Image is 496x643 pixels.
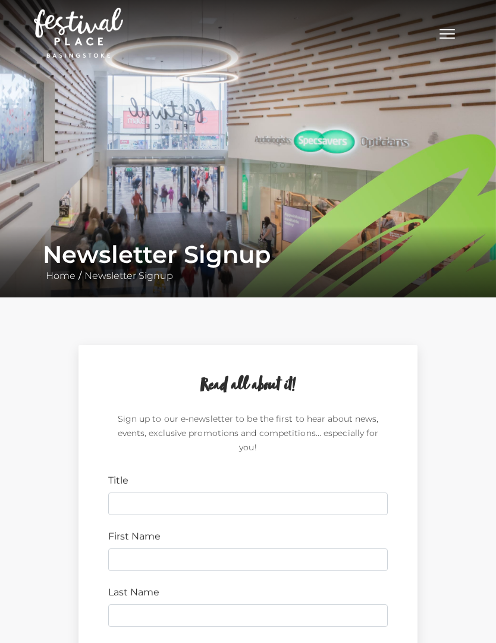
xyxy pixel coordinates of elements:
h2: Read all about it! [108,375,388,397]
a: Newsletter Signup [81,270,176,281]
img: Festival Place Logo [34,8,123,58]
button: Toggle navigation [432,24,462,41]
label: First Name [108,529,161,544]
p: Sign up to our e-newsletter to be the first to hear about news, events, exclusive promotions and ... [108,412,388,459]
h1: Newsletter Signup [43,240,453,269]
div: / [34,240,462,283]
label: Title [108,473,128,488]
a: Home [43,270,79,281]
label: Last Name [108,585,159,600]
